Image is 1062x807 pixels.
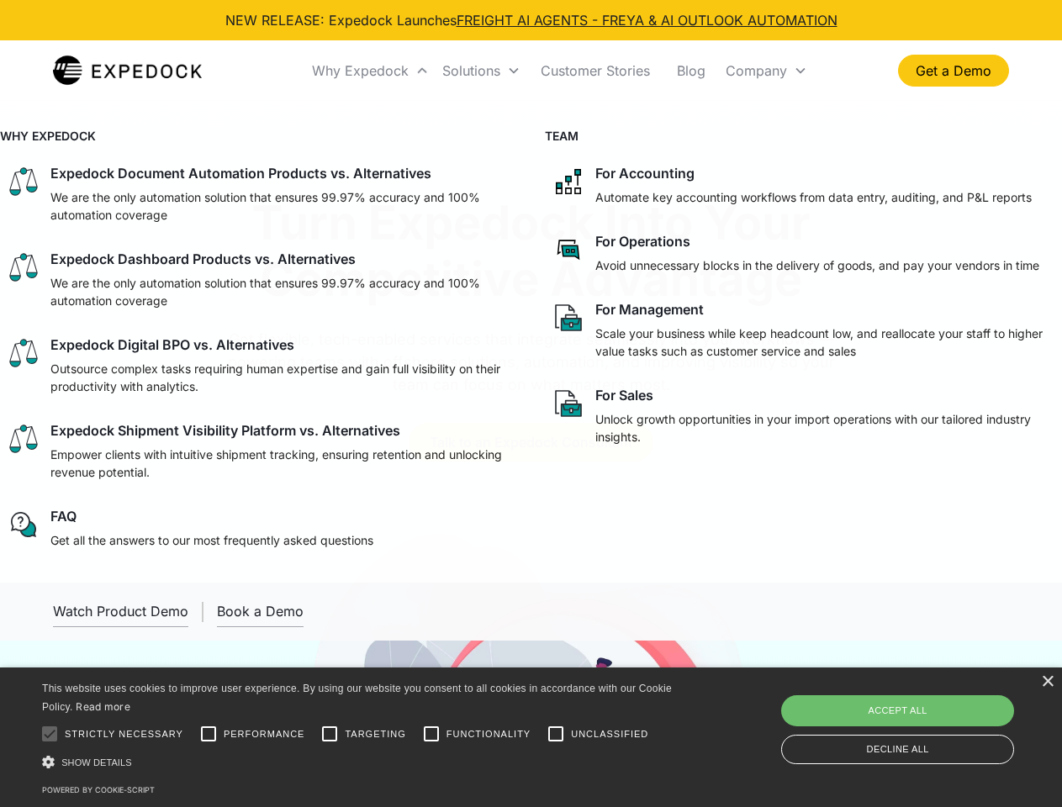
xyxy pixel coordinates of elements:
div: FAQ [50,508,77,525]
img: paper and bag icon [552,301,585,335]
span: Strictly necessary [65,727,183,741]
div: Book a Demo [217,603,304,620]
div: Watch Product Demo [53,603,188,620]
img: scale icon [7,422,40,456]
span: This website uses cookies to improve user experience. By using our website you consent to all coo... [42,683,672,714]
img: scale icon [7,336,40,370]
div: For Management [595,301,704,318]
span: Show details [61,757,132,767]
a: Get a Demo [898,55,1009,87]
div: Expedock Shipment Visibility Platform vs. Alternatives [50,422,400,439]
p: Unlock growth opportunities in your import operations with our tailored industry insights. [595,410,1056,446]
p: Outsource complex tasks requiring human expertise and gain full visibility on their productivity ... [50,360,511,395]
p: Scale your business while keep headcount low, and reallocate your staff to higher value tasks suc... [595,324,1056,360]
span: Functionality [446,727,531,741]
a: FREIGHT AI AGENTS - FREYA & AI OUTLOOK AUTOMATION [457,12,837,29]
div: Company [726,62,787,79]
img: scale icon [7,251,40,284]
div: Why Expedock [312,62,409,79]
a: Read more [76,700,130,713]
div: For Operations [595,233,690,250]
span: Performance [224,727,305,741]
img: paper and bag icon [552,387,585,420]
a: Powered by cookie-script [42,785,155,794]
div: Expedock Document Automation Products vs. Alternatives [50,165,431,182]
div: Show details [42,753,678,771]
img: network like icon [552,165,585,198]
div: For Accounting [595,165,695,182]
div: NEW RELEASE: Expedock Launches [225,10,837,30]
a: Book a Demo [217,596,304,627]
div: Expedock Dashboard Products vs. Alternatives [50,251,356,267]
img: rectangular chat bubble icon [552,233,585,266]
iframe: Chat Widget [782,625,1062,807]
p: We are the only automation solution that ensures 99.97% accuracy and 100% automation coverage [50,188,511,224]
a: Blog [663,42,719,99]
img: regular chat bubble icon [7,508,40,541]
img: Expedock Logo [53,54,202,87]
p: Get all the answers to our most frequently asked questions [50,531,373,549]
div: Expedock Digital BPO vs. Alternatives [50,336,294,353]
p: Avoid unnecessary blocks in the delivery of goods, and pay your vendors in time [595,256,1039,274]
p: We are the only automation solution that ensures 99.97% accuracy and 100% automation coverage [50,274,511,309]
img: scale icon [7,165,40,198]
a: open lightbox [53,596,188,627]
a: home [53,54,202,87]
div: For Sales [595,387,653,403]
div: Solutions [442,62,500,79]
a: Customer Stories [527,42,663,99]
span: Unclassified [571,727,648,741]
span: Targeting [345,727,405,741]
p: Automate key accounting workflows from data entry, auditing, and P&L reports [595,188,1032,206]
div: Solutions [436,42,527,99]
div: Company [719,42,814,99]
div: Why Expedock [305,42,436,99]
p: Empower clients with intuitive shipment tracking, ensuring retention and unlocking revenue potent... [50,446,511,481]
